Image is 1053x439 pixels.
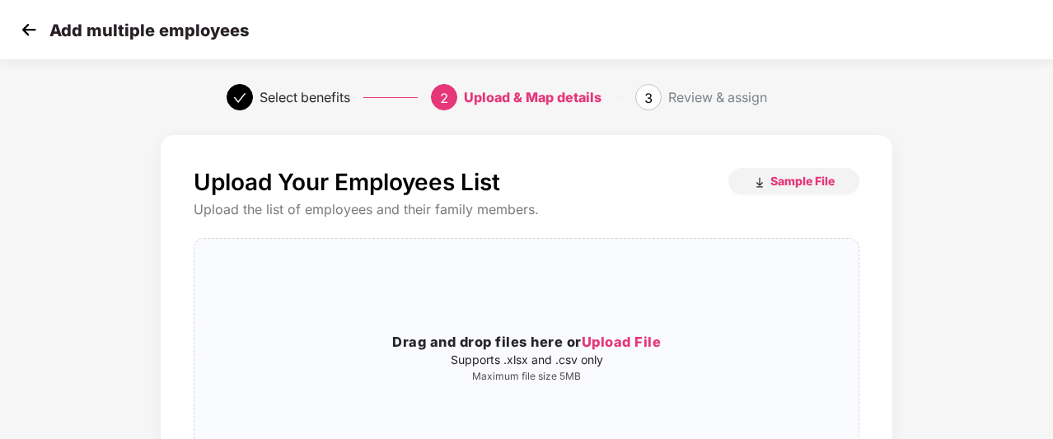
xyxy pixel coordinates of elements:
[233,91,246,105] span: check
[753,176,766,189] img: download_icon
[16,17,41,42] img: svg+xml;base64,PHN2ZyB4bWxucz0iaHR0cDovL3d3dy53My5vcmcvMjAwMC9zdmciIHdpZHRoPSIzMCIgaGVpZ2h0PSIzMC...
[194,332,859,353] h3: Drag and drop files here or
[49,21,249,40] p: Add multiple employees
[728,168,859,194] button: Sample File
[194,201,859,218] div: Upload the list of employees and their family members.
[668,84,767,110] div: Review & assign
[194,168,500,196] p: Upload Your Employees List
[582,334,662,350] span: Upload File
[260,84,350,110] div: Select benefits
[194,353,859,367] p: Supports .xlsx and .csv only
[440,90,448,106] span: 2
[644,90,653,106] span: 3
[770,173,835,189] span: Sample File
[464,84,601,110] div: Upload & Map details
[194,370,859,383] p: Maximum file size 5MB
